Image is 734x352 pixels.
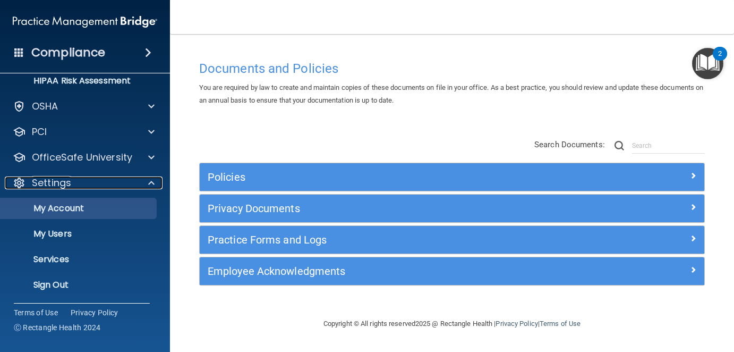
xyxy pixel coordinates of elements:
a: OSHA [13,100,155,113]
a: Policies [208,169,696,186]
img: ic-search.3b580494.png [614,141,624,150]
h5: Policies [208,171,570,183]
a: Privacy Documents [208,200,696,217]
iframe: Drift Widget Chat Controller [551,277,721,319]
h5: Employee Acknowledgments [208,265,570,277]
a: OfficeSafe University [13,151,155,164]
p: My Account [7,203,152,214]
a: Settings [13,177,155,189]
h4: Compliance [31,45,105,60]
a: Privacy Policy [496,320,537,328]
p: PCI [32,125,47,138]
p: Sign Out [7,280,152,290]
p: Settings [32,177,71,189]
a: Employee Acknowledgments [208,263,696,280]
div: 2 [718,54,722,68]
span: Ⓒ Rectangle Health 2024 [14,322,101,333]
a: PCI [13,125,155,138]
a: Practice Forms and Logs [208,231,696,248]
span: Search Documents: [534,140,605,149]
button: Open Resource Center, 2 new notifications [692,48,723,79]
a: Terms of Use [540,320,581,328]
div: Copyright © All rights reserved 2025 @ Rectangle Health | | [258,307,646,341]
img: PMB logo [13,11,157,32]
p: OSHA [32,100,58,113]
h5: Privacy Documents [208,203,570,214]
a: Terms of Use [14,307,58,318]
h5: Practice Forms and Logs [208,234,570,246]
p: OfficeSafe University [32,151,132,164]
span: You are required by law to create and maintain copies of these documents on file in your office. ... [199,83,703,104]
input: Search [632,138,705,154]
p: My Users [7,229,152,239]
p: Services [7,254,152,265]
a: Privacy Policy [71,307,118,318]
h4: Documents and Policies [199,62,705,76]
p: HIPAA Risk Assessment [7,76,152,86]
